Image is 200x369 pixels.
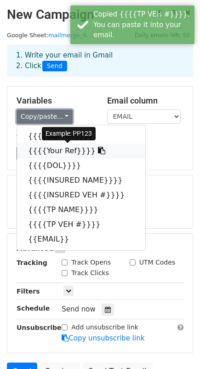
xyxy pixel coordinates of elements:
[107,96,184,106] h5: Email column
[71,258,111,267] label: Track Opens
[17,324,62,331] strong: Unsubscribe
[17,173,145,188] a: {{{{INSURED NAME}}}}
[17,202,145,217] a: {{{{TP NAME}}}}
[17,110,73,124] a: Copy/paste...
[17,259,47,266] strong: Tracking
[42,61,67,72] span: Send
[17,232,145,247] a: {{EMAIL}}
[17,217,145,232] a: {{{{TP VEH #}}}}
[17,158,145,173] a: {{{{DOL}}}}
[17,188,145,202] a: {{{{INSURED VEH #}}}}
[154,325,200,369] iframe: Chat Widget
[42,127,96,140] div: Example: PP123
[17,288,40,295] strong: Filters
[93,9,191,40] div: Copied {{{{TP VEH #}}}}. You can paste it into your email.
[71,268,109,278] label: Track Clicks
[48,32,86,39] a: mailmerge_4
[7,7,193,23] h2: New Campaign
[17,96,93,106] h5: Variables
[17,305,50,312] strong: Schedule
[139,258,175,267] label: UTM Codes
[62,334,144,342] a: Copy unsubscribe link
[71,323,138,332] label: Add unsubscribe link
[9,50,191,71] div: 1. Write your email in Gmail 2. Click
[17,129,145,144] a: {{{{Our Ref}}}}
[7,32,86,39] small: Google Sheet:
[62,305,96,313] span: Send now
[17,144,145,158] a: {{{{Your Ref}}}}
